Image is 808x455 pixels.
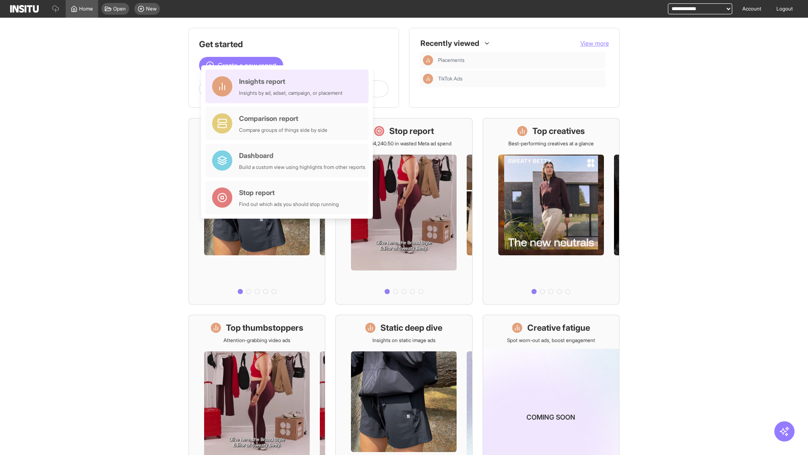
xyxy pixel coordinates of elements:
div: Stop report [239,187,339,198]
span: Placements [438,57,465,64]
p: Best-performing creatives at a glance [508,140,594,147]
h1: Stop report [389,125,434,137]
p: Attention-grabbing video ads [223,337,290,344]
button: Create a new report [199,57,283,74]
span: Open [113,5,126,12]
a: What's live nowSee all active ads instantly [189,118,325,305]
p: Save £14,240.50 in wasted Meta ad spend [356,140,452,147]
div: Dashboard [239,150,365,161]
div: Insights report [239,76,343,86]
span: View more [580,40,609,47]
a: Top creativesBest-performing creatives at a glance [483,118,619,305]
a: Stop reportSave £14,240.50 in wasted Meta ad spend [335,118,472,305]
p: Insights on static image ads [372,337,436,344]
h1: Top creatives [532,125,585,137]
div: Find out which ads you should stop running [239,201,339,208]
span: TikTok Ads [438,75,462,82]
span: Home [79,5,93,12]
div: Compare groups of things side by side [239,127,327,134]
div: Comparison report [239,113,327,123]
img: Logo [10,5,39,13]
h1: Static deep dive [380,322,442,334]
h1: Get started [199,38,388,50]
span: Create a new report [218,60,276,70]
h1: Top thumbstoppers [226,322,303,334]
div: Insights by ad, adset, campaign, or placement [239,90,343,96]
div: Insights [423,74,433,84]
div: Build a custom view using highlights from other reports [239,164,365,171]
div: Insights [423,55,433,65]
span: TikTok Ads [438,75,602,82]
button: View more [580,39,609,48]
span: Placements [438,57,602,64]
span: New [146,5,157,12]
